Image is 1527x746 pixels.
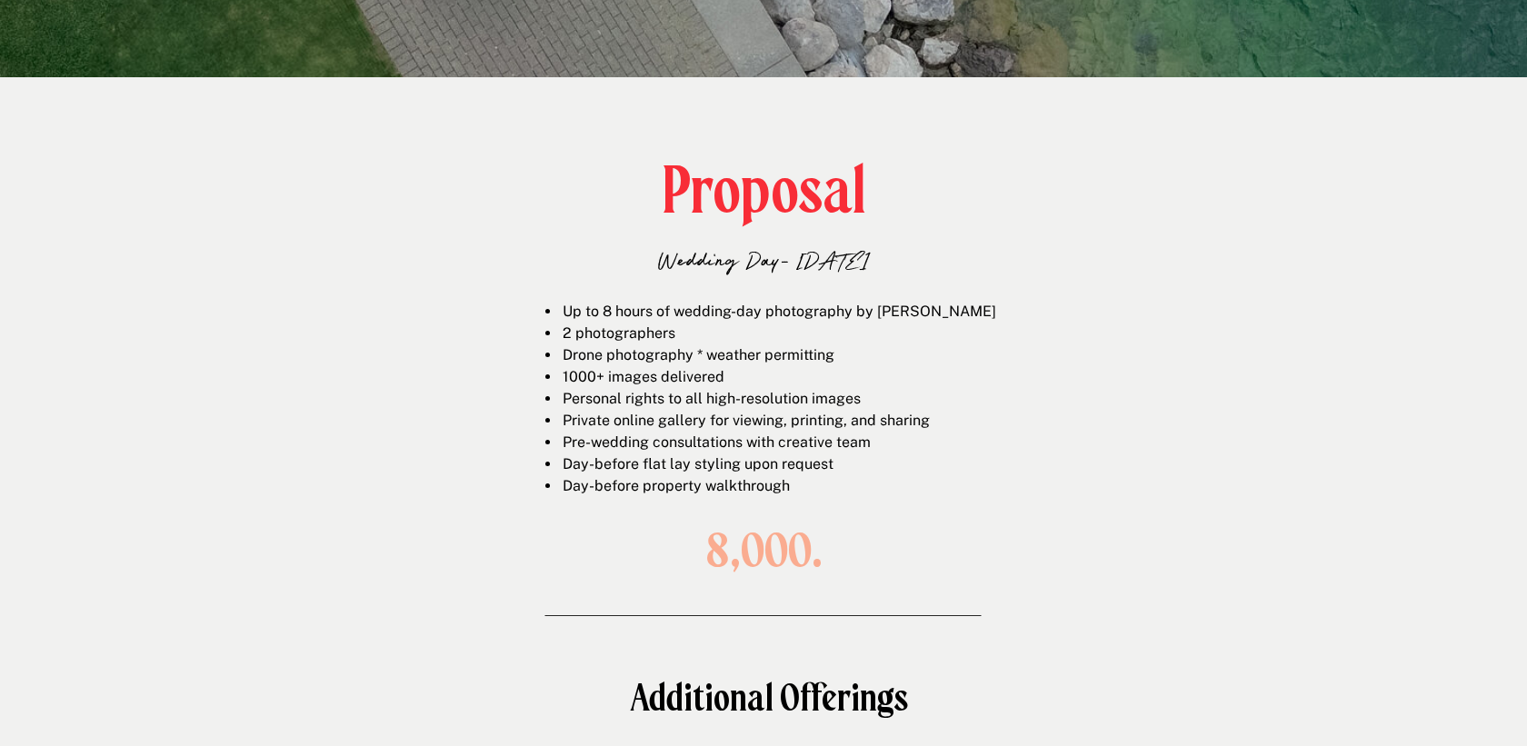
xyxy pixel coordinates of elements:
[703,525,824,576] h1: 8,000.
[561,475,1010,497] li: Day-before property walkthrough
[646,158,883,221] h1: Proposal
[561,344,1010,366] li: Drone photography * weather permitting
[440,678,1097,719] h1: Additional Offerings
[563,455,833,472] span: Day-before flat lay styling upon request
[530,241,997,278] p: Wedding Day- [DATE]
[563,368,724,385] span: 1000+ images delivered
[561,388,1010,410] li: Personal rights to all high-resolution images
[563,324,675,342] span: 2 photographers
[561,432,1010,453] li: Pre-wedding consultations with creative team
[561,301,1010,323] li: Up to 8 hours of wedding-day photography by [PERSON_NAME]
[561,410,1010,432] li: Private online gallery for viewing, printing, and sharing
